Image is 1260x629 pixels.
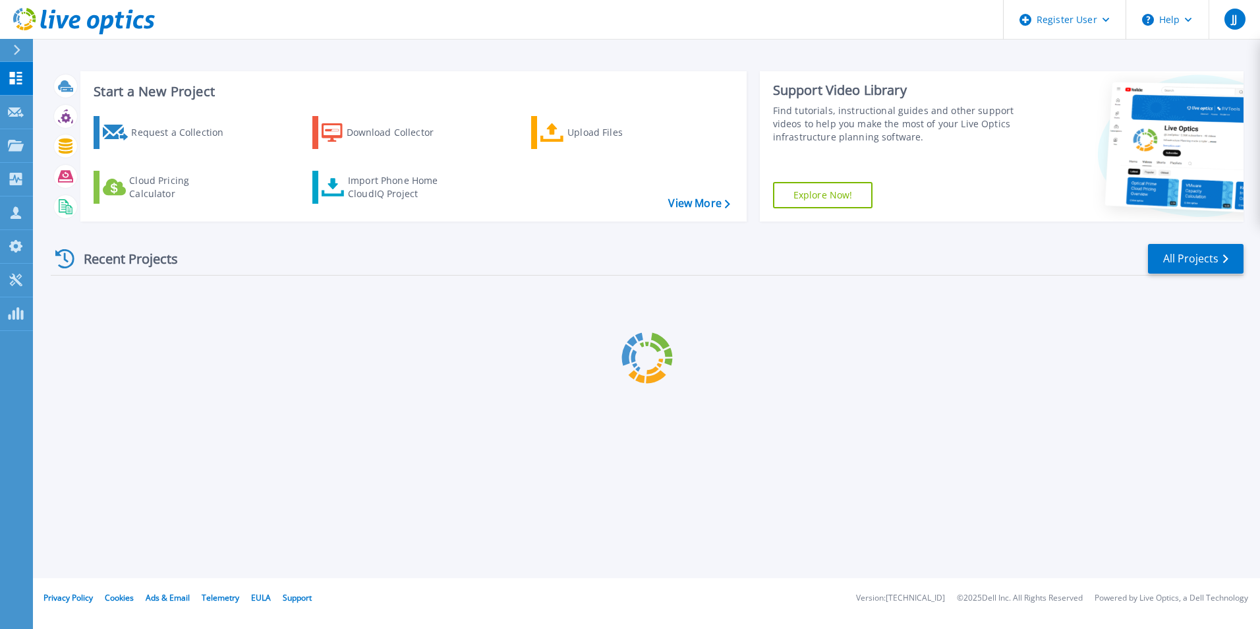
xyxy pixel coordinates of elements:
li: Powered by Live Optics, a Dell Technology [1095,594,1248,603]
li: © 2025 Dell Inc. All Rights Reserved [957,594,1083,603]
a: Request a Collection [94,116,241,149]
a: Support [283,592,312,603]
div: Import Phone Home CloudIQ Project [348,174,451,200]
li: Version: [TECHNICAL_ID] [856,594,945,603]
div: Find tutorials, instructional guides and other support videos to help you make the most of your L... [773,104,1019,144]
span: JJ [1232,14,1237,24]
a: Upload Files [531,116,678,149]
div: Support Video Library [773,82,1019,99]
div: Cloud Pricing Calculator [129,174,235,200]
div: Upload Files [567,119,673,146]
h3: Start a New Project [94,84,730,99]
div: Download Collector [347,119,452,146]
div: Recent Projects [51,243,196,275]
a: Cookies [105,592,134,603]
a: View More [668,197,730,210]
a: Privacy Policy [43,592,93,603]
a: Telemetry [202,592,239,603]
div: Request a Collection [131,119,237,146]
a: EULA [251,592,271,603]
a: Ads & Email [146,592,190,603]
a: Cloud Pricing Calculator [94,171,241,204]
a: Explore Now! [773,182,873,208]
a: Download Collector [312,116,459,149]
a: All Projects [1148,244,1244,274]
